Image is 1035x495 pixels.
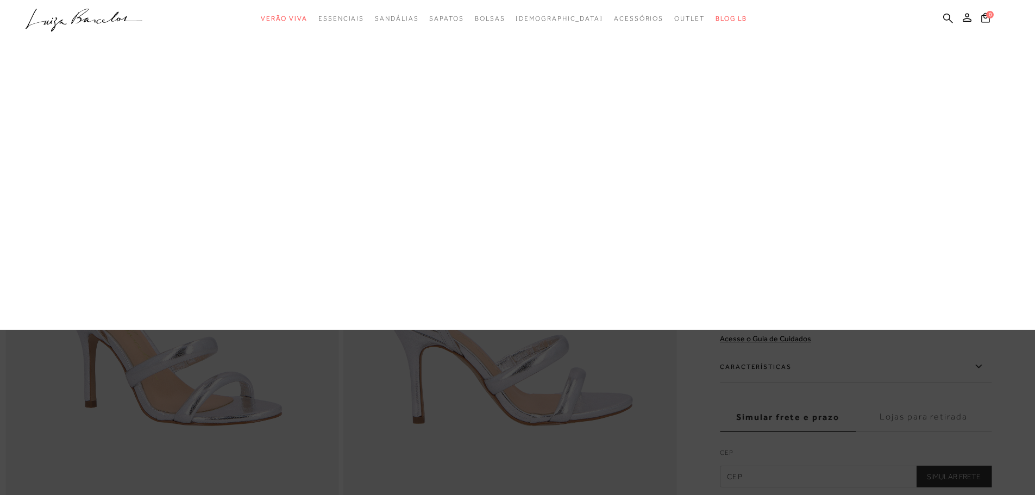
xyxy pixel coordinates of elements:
[516,15,603,22] span: [DEMOGRAPHIC_DATA]
[375,9,418,29] a: categoryNavScreenReaderText
[429,9,463,29] a: categoryNavScreenReaderText
[614,9,663,29] a: categoryNavScreenReaderText
[716,15,747,22] span: BLOG LB
[375,15,418,22] span: Sandálias
[261,9,308,29] a: categoryNavScreenReaderText
[674,15,705,22] span: Outlet
[716,9,747,29] a: BLOG LB
[986,11,994,18] span: 0
[516,9,603,29] a: noSubCategoriesText
[318,9,364,29] a: categoryNavScreenReaderText
[475,9,505,29] a: categoryNavScreenReaderText
[429,15,463,22] span: Sapatos
[475,15,505,22] span: Bolsas
[978,12,993,27] button: 0
[674,9,705,29] a: categoryNavScreenReaderText
[614,15,663,22] span: Acessórios
[318,15,364,22] span: Essenciais
[261,15,308,22] span: Verão Viva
